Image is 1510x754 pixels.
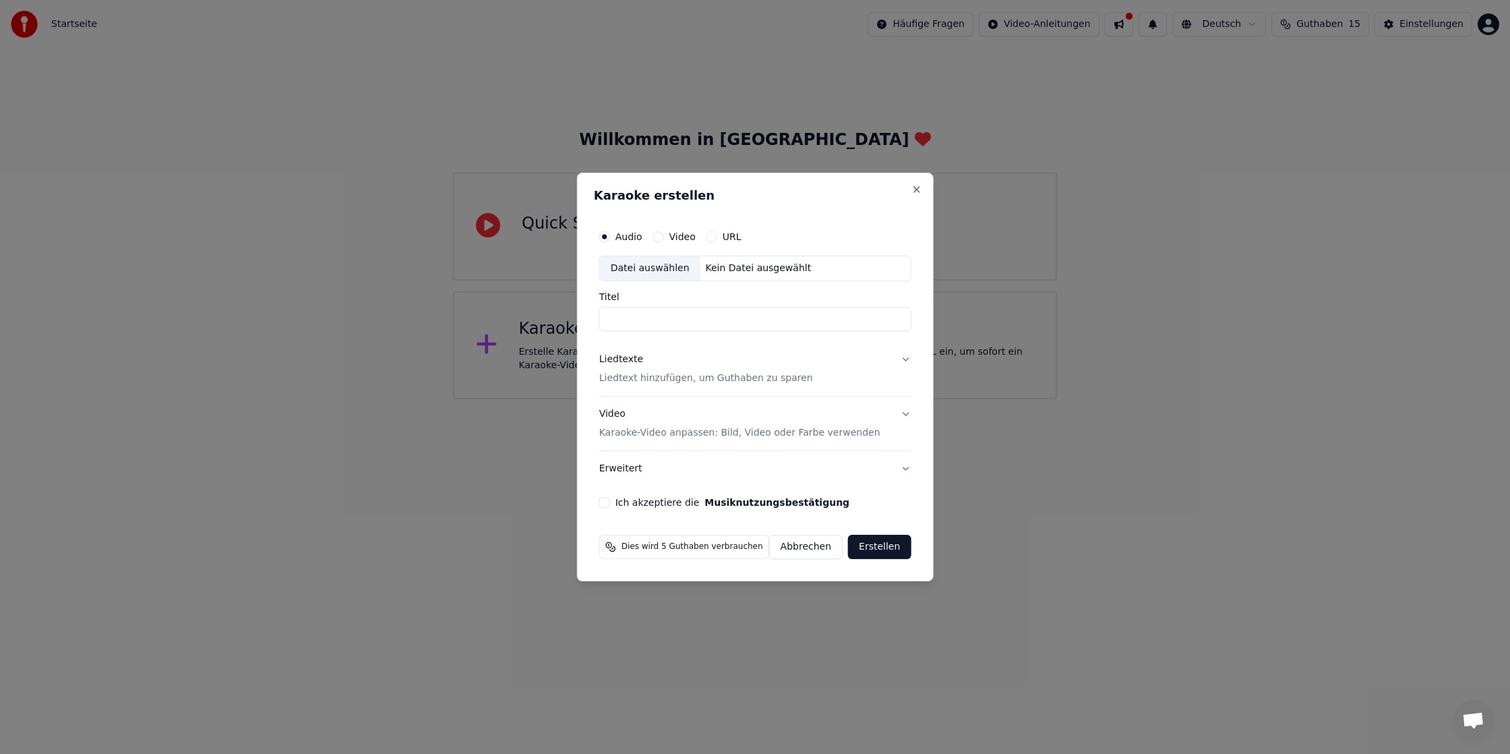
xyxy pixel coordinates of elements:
button: LiedtexteLiedtext hinzufügen, um Guthaben zu sparen [599,342,911,396]
button: Erweitert [599,451,911,486]
h2: Karaoke erstellen [594,190,917,202]
label: Ich akzeptiere die [615,498,849,507]
label: URL [723,232,742,241]
button: Abbrechen [769,535,843,559]
button: Erstellen [848,535,911,559]
button: VideoKaraoke-Video anpassen: Bild, Video oder Farbe verwenden [599,397,911,451]
label: Audio [615,232,642,241]
span: Dies wird 5 Guthaben verbrauchen [622,542,763,552]
div: Video [599,407,880,440]
p: Liedtext hinzufügen, um Guthaben zu sparen [599,372,813,385]
button: Ich akzeptiere die [704,498,849,507]
div: Datei auswählen [600,256,700,281]
p: Karaoke-Video anpassen: Bild, Video oder Farbe verwenden [599,426,880,440]
div: Liedtexte [599,353,643,366]
label: Titel [599,292,911,301]
div: Kein Datei ausgewählt [700,262,817,275]
label: Video [669,232,695,241]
